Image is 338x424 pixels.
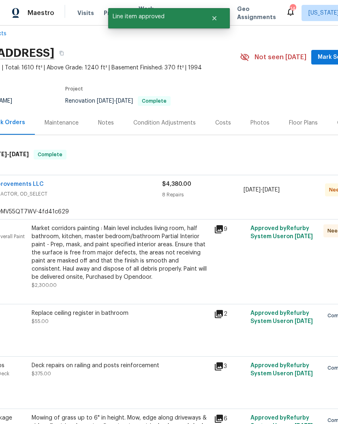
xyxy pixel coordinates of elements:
button: Copy Address [54,46,69,60]
span: $2,300.00 [32,283,57,288]
span: - [244,186,280,194]
span: [DATE] [263,187,280,193]
div: Maintenance [45,119,79,127]
span: $375.00 [32,371,51,376]
span: Project [65,86,83,91]
div: 2 [214,309,246,319]
span: - [97,98,133,104]
span: Approved by Refurby System User on [250,363,313,377]
span: Visits [77,9,94,17]
div: Notes [98,119,114,127]
button: Close [201,10,228,26]
div: 3 [214,362,246,371]
div: 6 [214,414,246,424]
span: Renovation [65,98,171,104]
div: Condition Adjustments [133,119,196,127]
div: Deck repairs on railing and posts reinforcement [32,362,209,370]
span: [DATE] [116,98,133,104]
span: Projects [104,9,129,17]
span: [DATE] [244,187,261,193]
div: Photos [250,119,270,127]
div: Replace ceiling register in bathroom [32,309,209,317]
span: [DATE] [97,98,114,104]
span: $55.00 [32,319,49,324]
span: $4,380.00 [162,181,191,187]
span: Approved by Refurby System User on [250,310,313,324]
div: 14 [290,5,295,13]
div: Market corridors painting : Main level includes living room, half bathroom, kitchen, master bedro... [32,224,209,281]
div: 8 Repairs [162,191,244,199]
span: [DATE] [295,319,313,324]
span: Not seen [DATE] [255,53,306,61]
span: [DATE] [295,371,313,377]
span: Complete [34,151,66,159]
span: Complete [139,99,170,103]
span: Approved by Refurby System User on [250,226,313,239]
div: Floor Plans [289,119,318,127]
div: Costs [215,119,231,127]
span: Geo Assignments [237,5,276,21]
span: [DATE] [295,234,313,239]
div: 9 [214,224,246,234]
span: Maestro [28,9,54,17]
span: [DATE] [9,151,29,157]
span: Work Orders [139,5,159,21]
span: Line item approved [108,8,201,25]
